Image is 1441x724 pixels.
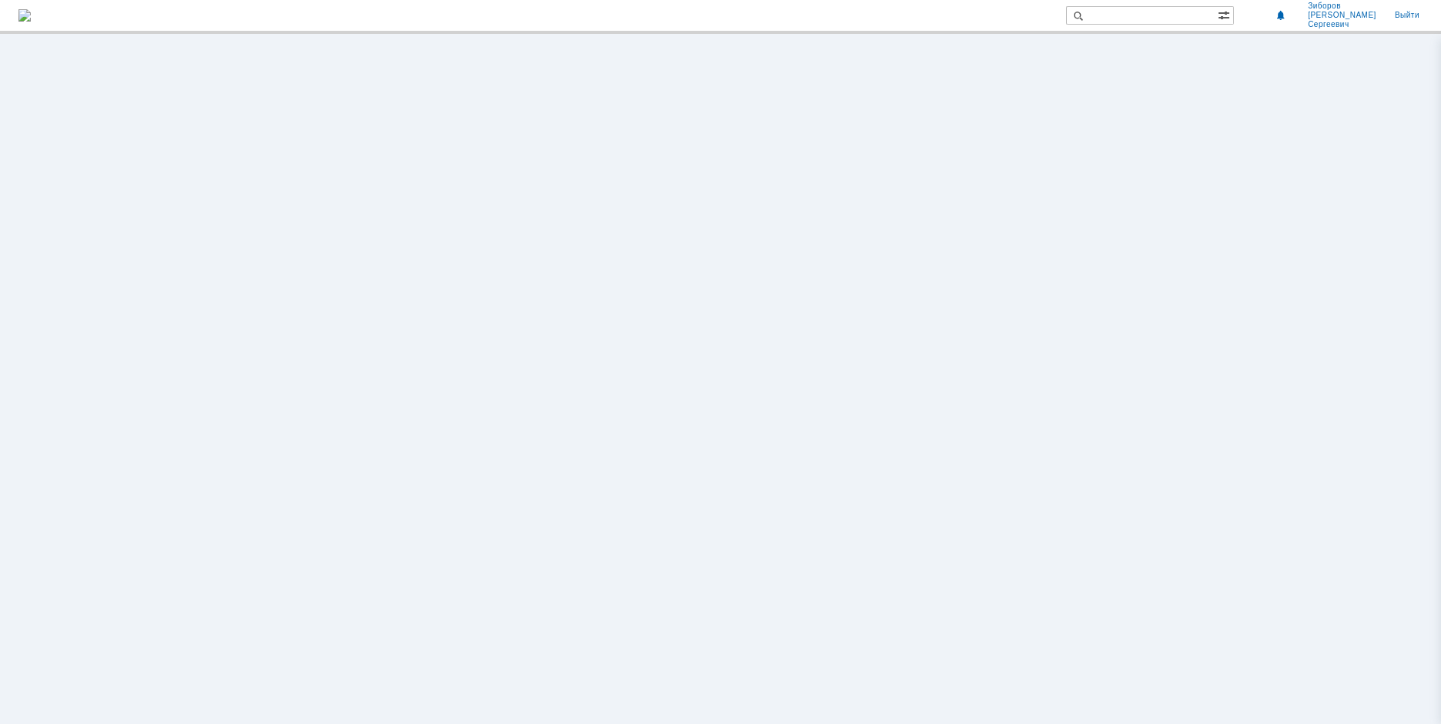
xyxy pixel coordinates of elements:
[1218,7,1233,22] span: Расширенный поиск
[1308,11,1376,20] span: [PERSON_NAME]
[1308,2,1376,11] span: Зиборов
[18,9,31,22] img: logo
[1308,20,1376,29] span: Сергеевич
[18,9,31,22] a: Перейти на домашнюю страницу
